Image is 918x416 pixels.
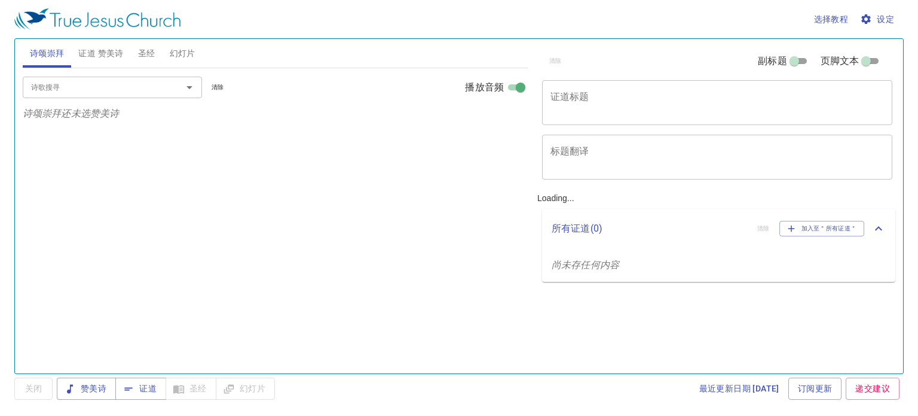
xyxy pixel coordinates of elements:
a: 最近更新日期 [DATE] [694,378,784,400]
span: 清除 [212,82,224,93]
span: 选择教程 [814,12,849,27]
div: 所有证道(0)清除加入至＂所有证道＂ [542,209,895,248]
i: 诗颂崇拜还未选赞美诗 [23,108,120,119]
span: 副标题 [758,54,787,68]
span: 幻灯片 [170,46,195,61]
button: 证道 [115,378,166,400]
img: True Jesus Church [14,8,180,30]
button: 选择教程 [809,8,853,31]
button: Open [181,79,198,96]
button: 清除 [204,80,231,95]
i: 尚未存任何内容 [552,259,619,271]
button: 加入至＂所有证道＂ [779,221,865,236]
span: 页脚文本 [821,54,859,68]
button: 赞美诗 [57,378,116,400]
div: Loading... [533,34,900,369]
span: 加入至＂所有证道＂ [787,223,857,234]
span: 诗颂崇拜 [30,46,65,61]
span: 播放音频 [465,80,504,95]
span: 设定 [862,12,894,27]
span: 证道 [125,381,157,396]
span: 圣经 [138,46,155,61]
span: 递交建议 [855,381,890,396]
p: 所有证道 ( 0 ) [552,221,748,236]
span: 最近更新日期 [DATE] [699,381,779,396]
button: 设定 [858,8,899,31]
span: 订阅更新 [798,381,833,396]
span: 赞美诗 [66,381,106,396]
a: 递交建议 [846,378,899,400]
span: 证道 赞美诗 [78,46,123,61]
a: 订阅更新 [788,378,842,400]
